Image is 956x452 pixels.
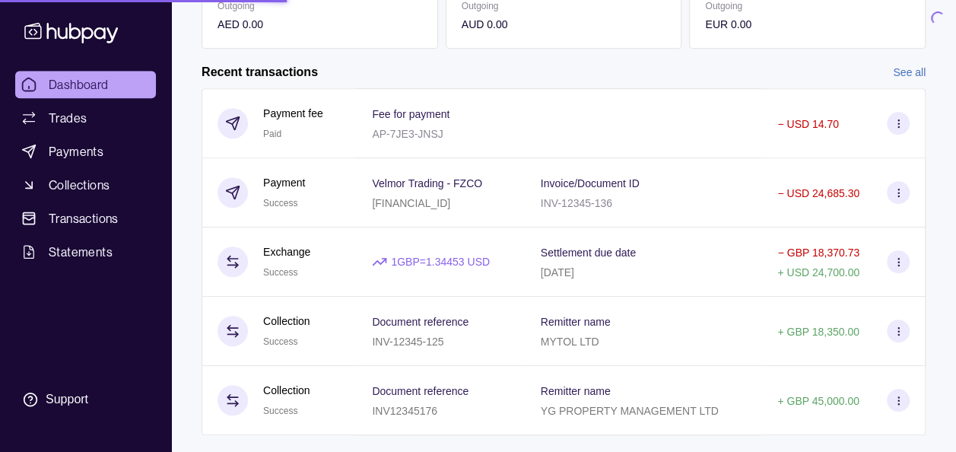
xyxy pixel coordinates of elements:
h2: Recent transactions [202,64,318,81]
p: YG PROPERTY MANAGEMENT LTD [541,405,719,417]
a: Collections [15,171,156,199]
p: − USD 24,685.30 [777,187,859,199]
p: Collection [263,313,310,329]
p: MYTOL LTD [541,336,599,348]
p: [DATE] [541,266,574,279]
p: AP-7JE3-JNSJ [372,128,443,140]
p: INV-12345-136 [541,197,612,209]
span: Collections [49,176,110,194]
p: Exchange [263,244,310,260]
p: AED 0.00 [218,16,422,33]
span: Trades [49,109,87,127]
p: − USD 14.70 [777,118,839,130]
p: Collection [263,382,310,399]
a: Transactions [15,205,156,232]
span: Success [263,198,297,208]
a: Statements [15,238,156,266]
span: Success [263,406,297,416]
p: Document reference [372,316,468,328]
p: + GBP 18,350.00 [777,326,859,338]
p: [FINANCIAL_ID] [372,197,450,209]
p: 1 GBP = 1.34453 USD [391,253,490,270]
p: INV12345176 [372,405,437,417]
p: Remitter name [541,316,611,328]
p: − GBP 18,370.73 [777,247,859,259]
p: INV-12345-125 [372,336,443,348]
a: Support [15,384,156,415]
span: Success [263,267,297,278]
p: Document reference [372,385,468,397]
p: Velmor Trading - FZCO [372,177,482,189]
p: + USD 24,700.00 [777,266,859,279]
a: Dashboard [15,71,156,98]
p: Settlement due date [541,247,636,259]
p: Payment fee [263,105,323,122]
span: Success [263,336,297,347]
span: Statements [49,243,113,261]
p: Fee for payment [372,108,449,120]
span: Paid [263,129,281,139]
p: Remitter name [541,385,611,397]
a: Payments [15,138,156,165]
div: Support [46,391,88,408]
p: EUR 0.00 [705,16,910,33]
p: + GBP 45,000.00 [777,395,859,407]
p: Payment [263,174,305,191]
p: Invoice/Document ID [541,177,640,189]
p: AUD 0.00 [462,16,666,33]
span: Dashboard [49,75,109,94]
a: See all [893,64,926,81]
span: Transactions [49,209,119,228]
span: Payments [49,142,103,161]
a: Trades [15,104,156,132]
